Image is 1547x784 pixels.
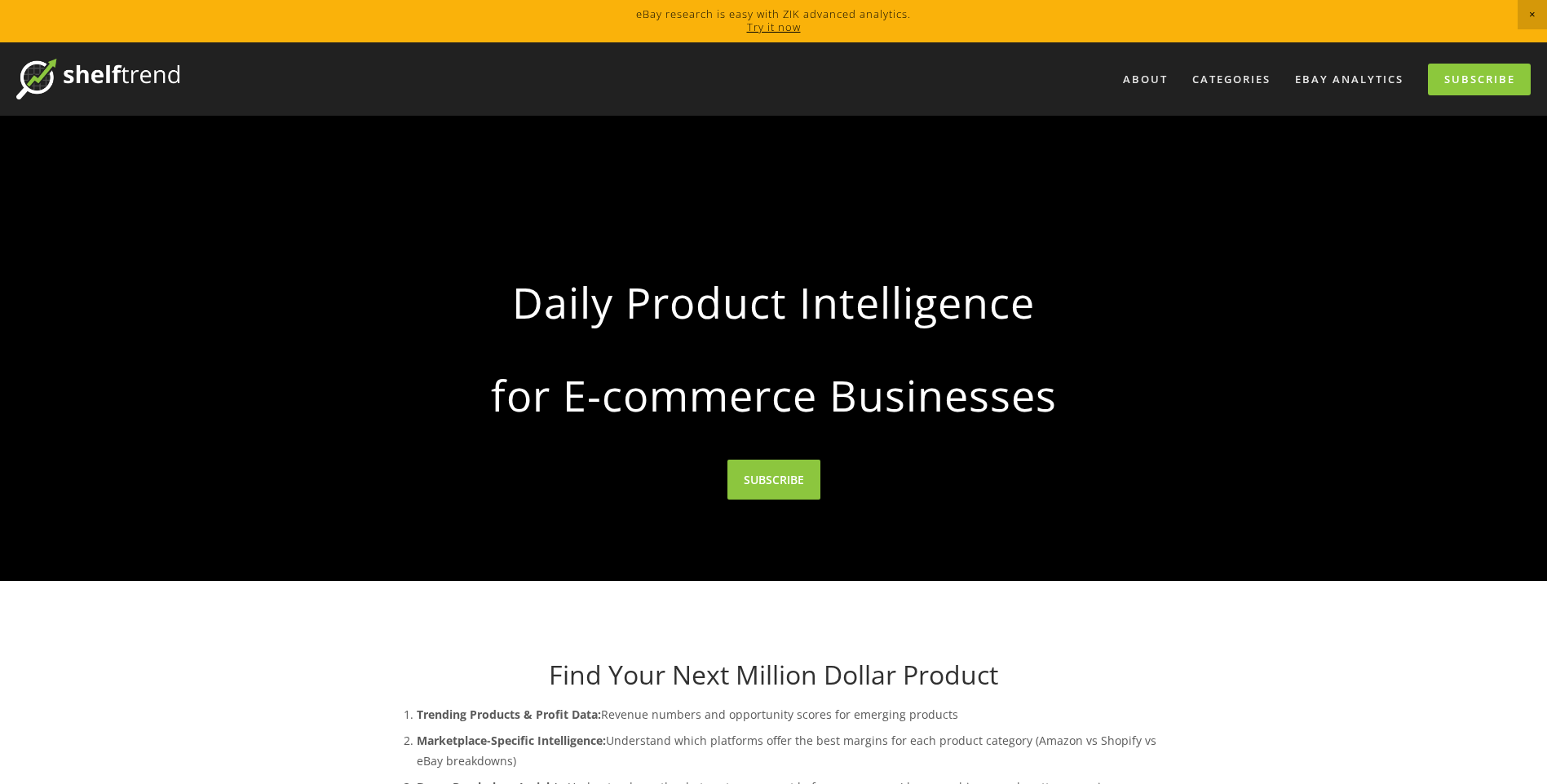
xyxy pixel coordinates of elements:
strong: Marketplace-Specific Intelligence: [417,733,606,748]
strong: Trending Products & Profit Data: [417,707,601,722]
div: Categories [1182,66,1281,93]
strong: Daily Product Intelligence [410,264,1138,341]
a: SUBSCRIBE [727,460,820,500]
a: Try it now [747,20,801,34]
h1: Find Your Next Million Dollar Product [384,659,1164,690]
strong: for E-commerce Businesses [410,357,1138,434]
img: ShelfTrend [16,59,179,99]
p: Understand which platforms offer the best margins for each product category (Amazon vs Shopify vs... [417,730,1164,771]
a: eBay Analytics [1284,66,1414,93]
p: Revenue numbers and opportunity scores for emerging products [417,704,1164,725]
a: Subscribe [1428,64,1531,95]
a: About [1112,66,1178,93]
